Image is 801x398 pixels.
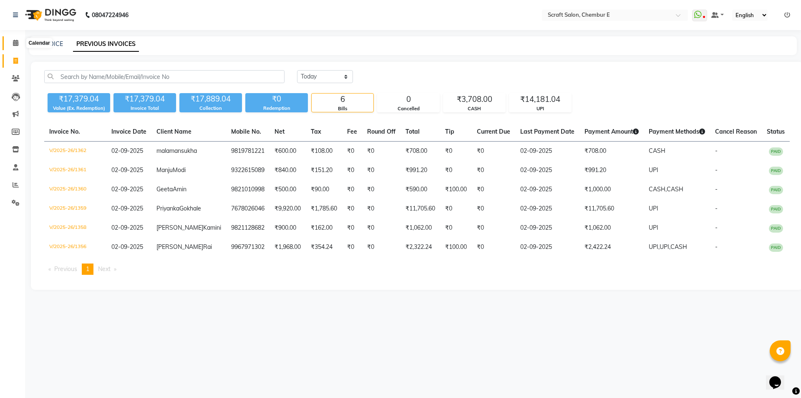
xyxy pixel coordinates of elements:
[156,166,173,174] span: Manju
[156,224,203,231] span: [PERSON_NAME]
[667,185,683,193] span: CASH
[231,128,261,135] span: Mobile No.
[362,161,400,180] td: ₹0
[715,224,718,231] span: -
[406,128,420,135] span: Total
[445,128,454,135] span: Tip
[275,128,285,135] span: Net
[44,238,106,257] td: V/2025-26/1356
[203,243,212,251] span: Rai
[306,142,342,161] td: ₹108.00
[245,93,308,105] div: ₹0
[400,142,440,161] td: ₹708.00
[311,128,321,135] span: Tax
[86,265,89,273] span: 1
[48,105,110,112] div: Value (Ex. Redemption)
[472,161,515,180] td: ₹0
[342,238,362,257] td: ₹0
[306,218,342,238] td: ₹162.00
[440,142,472,161] td: ₹0
[670,243,687,251] span: CASH
[111,243,143,251] span: 02-09-2025
[660,243,670,251] span: UPI,
[226,199,270,218] td: 7678026046
[26,38,52,48] div: Calendar
[312,94,373,105] div: 6
[400,180,440,199] td: ₹590.00
[362,238,400,257] td: ₹0
[306,161,342,180] td: ₹151.20
[440,180,472,199] td: ₹100.00
[49,128,80,135] span: Invoice No.
[312,105,373,112] div: Bills
[769,224,783,233] span: PAID
[649,205,658,212] span: UPI
[306,238,342,257] td: ₹354.24
[767,128,785,135] span: Status
[509,105,571,112] div: UPI
[509,94,571,105] div: ₹14,181.04
[73,37,139,52] a: PREVIOUS INVOICES
[156,185,173,193] span: Geeta
[347,128,357,135] span: Fee
[472,238,515,257] td: ₹0
[440,161,472,180] td: ₹0
[156,147,169,155] span: mala
[769,243,783,252] span: PAID
[472,218,515,238] td: ₹0
[179,105,242,112] div: Collection
[715,166,718,174] span: -
[766,365,793,390] iframe: chat widget
[173,185,186,193] span: Amin
[362,142,400,161] td: ₹0
[477,128,510,135] span: Current Due
[579,142,644,161] td: ₹708.00
[306,180,342,199] td: ₹90.00
[649,147,665,155] span: CASH
[515,161,579,180] td: 02-09-2025
[443,105,505,112] div: CASH
[400,218,440,238] td: ₹1,062.00
[649,185,667,193] span: CASH,
[270,218,306,238] td: ₹900.00
[515,199,579,218] td: 02-09-2025
[342,199,362,218] td: ₹0
[169,147,197,155] span: mansukha
[226,238,270,257] td: 9967971302
[179,93,242,105] div: ₹17,889.04
[769,205,783,213] span: PAID
[362,180,400,199] td: ₹0
[378,94,439,105] div: 0
[342,218,362,238] td: ₹0
[92,3,128,27] b: 08047224946
[579,238,644,257] td: ₹2,422.24
[342,180,362,199] td: ₹0
[715,243,718,251] span: -
[98,265,111,273] span: Next
[515,218,579,238] td: 02-09-2025
[579,218,644,238] td: ₹1,062.00
[342,161,362,180] td: ₹0
[156,243,203,251] span: [PERSON_NAME]
[769,186,783,194] span: PAID
[443,94,505,105] div: ₹3,708.00
[44,199,106,218] td: V/2025-26/1359
[515,238,579,257] td: 02-09-2025
[472,142,515,161] td: ₹0
[367,128,395,135] span: Round Off
[472,180,515,199] td: ₹0
[245,105,308,112] div: Redemption
[400,161,440,180] td: ₹991.20
[649,166,658,174] span: UPI
[579,180,644,199] td: ₹1,000.00
[113,93,176,105] div: ₹17,379.04
[715,185,718,193] span: -
[44,142,106,161] td: V/2025-26/1362
[226,161,270,180] td: 9322615089
[156,205,179,212] span: Priyanka
[649,243,660,251] span: UPI,
[270,161,306,180] td: ₹840.00
[715,205,718,212] span: -
[520,128,574,135] span: Last Payment Date
[400,199,440,218] td: ₹11,705.60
